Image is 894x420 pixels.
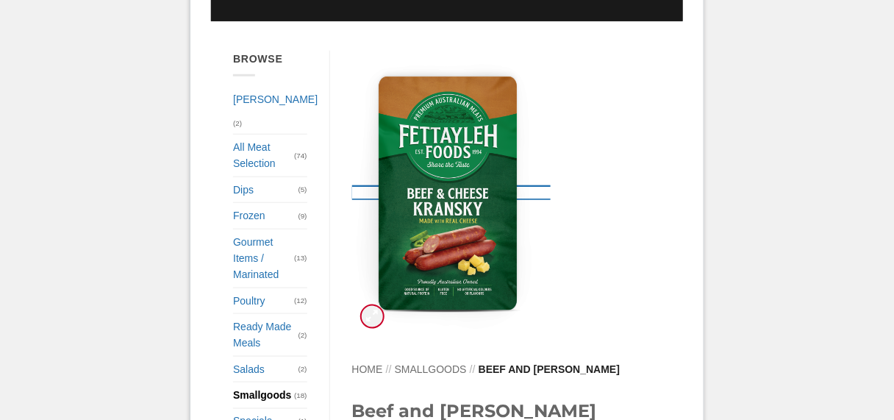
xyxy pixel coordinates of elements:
[233,113,242,134] span: (2)
[479,363,620,375] span: Beef and [PERSON_NAME]
[352,51,551,335] img: Beef and Cheese Kransky
[352,363,383,375] a: Home
[470,363,476,375] span: //
[233,288,294,313] a: Poultry
[294,385,307,406] span: (18)
[298,179,307,200] span: (5)
[294,290,307,311] span: (12)
[233,87,318,112] a: [PERSON_NAME]
[386,363,392,375] span: //
[360,305,385,329] a: Zoom
[233,177,298,202] a: Dips
[233,357,298,382] a: Salads
[233,382,294,407] a: Smallgoods
[298,205,307,227] span: (9)
[298,358,307,380] span: (2)
[233,135,294,177] a: All Meat Selection
[294,145,307,166] span: (74)
[233,203,298,228] a: Frozen
[233,314,298,356] a: Ready Made Meals
[395,363,467,375] a: Smallgoods
[233,53,283,65] span: Browse
[233,229,294,288] a: Gourmet Items / Marinated
[294,247,307,268] span: (13)
[298,324,307,346] span: (2)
